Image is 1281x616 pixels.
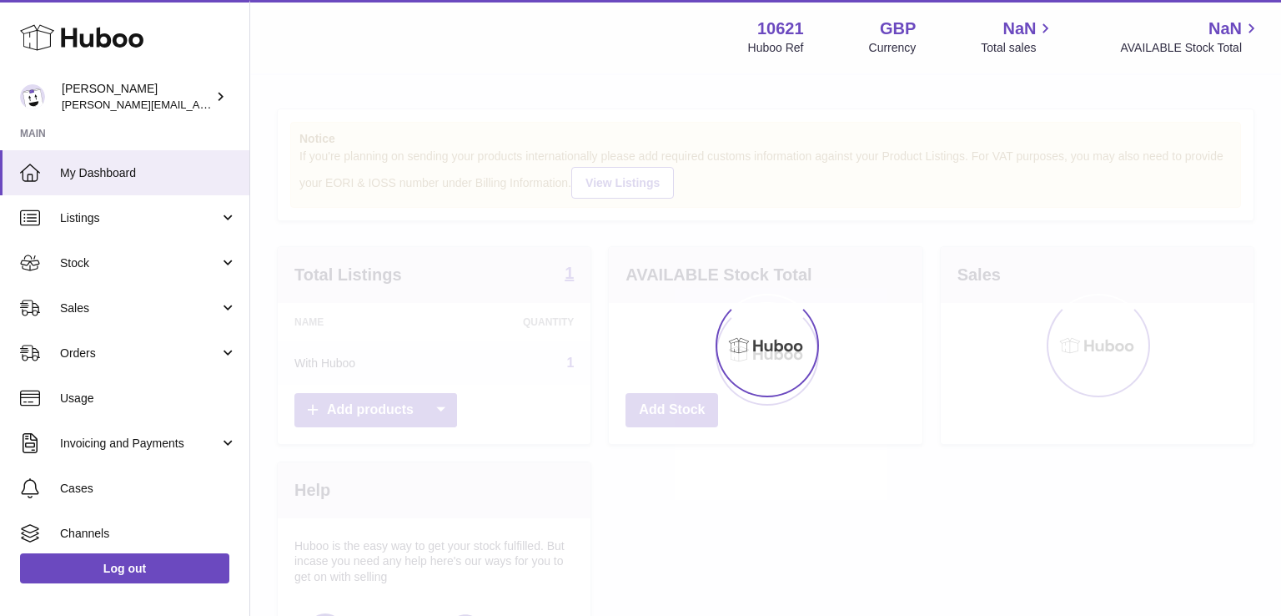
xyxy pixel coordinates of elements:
[757,18,804,40] strong: 10621
[62,81,212,113] div: [PERSON_NAME]
[62,98,334,111] span: [PERSON_NAME][EMAIL_ADDRESS][DOMAIN_NAME]
[981,18,1055,56] a: NaN Total sales
[60,210,219,226] span: Listings
[60,526,237,542] span: Channels
[60,391,237,406] span: Usage
[1002,18,1036,40] span: NaN
[60,481,237,497] span: Cases
[1120,40,1261,56] span: AVAILABLE Stock Total
[60,436,219,452] span: Invoicing and Payments
[1120,18,1261,56] a: NaN AVAILABLE Stock Total
[869,40,917,56] div: Currency
[748,40,804,56] div: Huboo Ref
[60,346,219,361] span: Orders
[20,553,229,583] a: Log out
[20,84,45,109] img: steven@scoreapp.com
[1208,18,1242,40] span: NaN
[60,165,237,181] span: My Dashboard
[880,18,916,40] strong: GBP
[60,255,219,271] span: Stock
[60,300,219,316] span: Sales
[981,40,1055,56] span: Total sales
